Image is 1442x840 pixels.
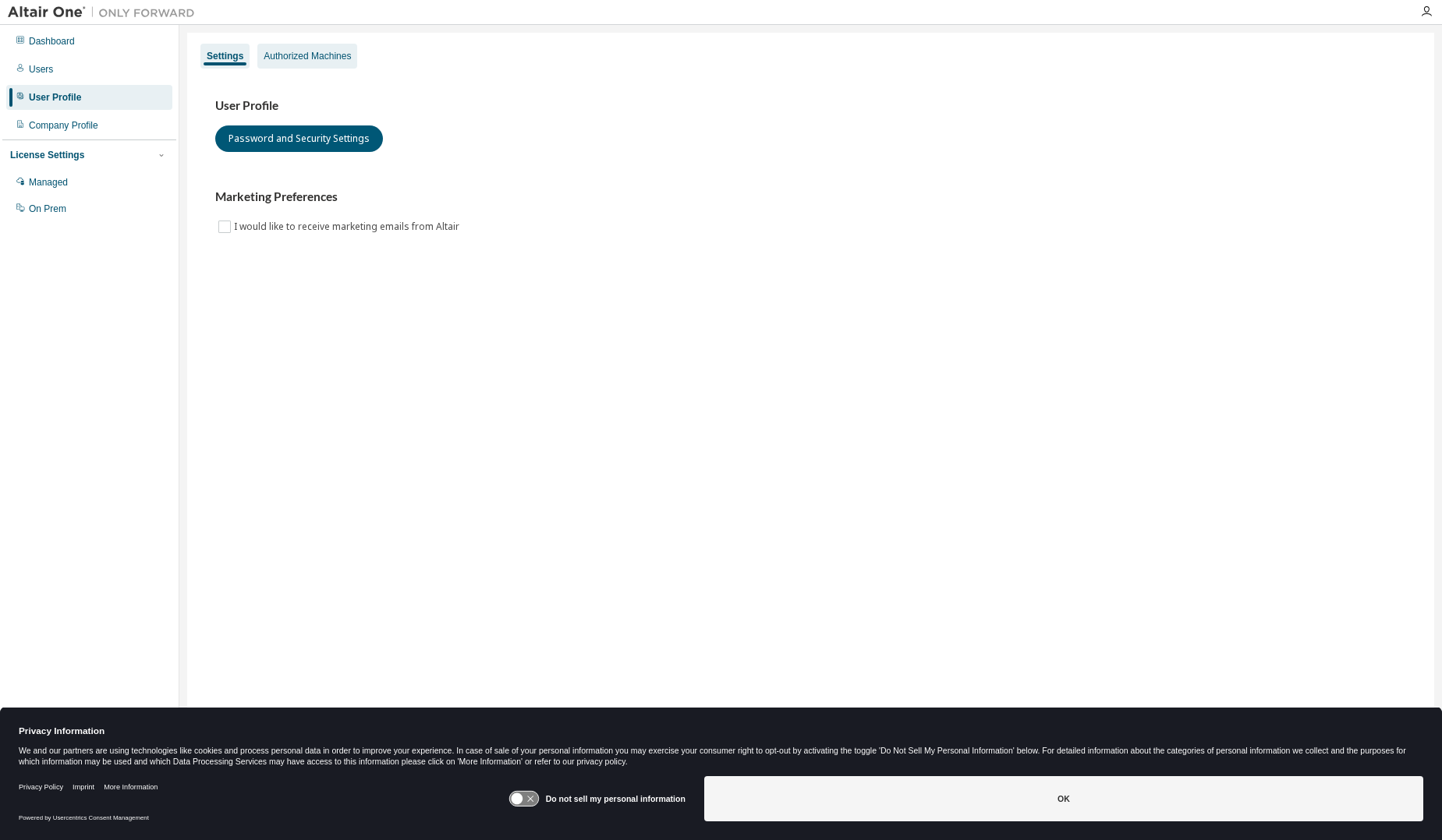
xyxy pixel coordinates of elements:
[29,91,81,104] div: User Profile
[29,35,75,48] div: Dashboard
[29,119,98,132] div: Company Profile
[215,98,1406,114] h3: User Profile
[29,176,68,189] div: Managed
[234,217,462,236] label: I would like to receive marketing emails from Altair
[8,5,203,20] img: Altair One
[215,189,1406,205] h3: Marketing Preferences
[29,63,53,76] div: Users
[215,125,383,152] button: Password and Security Settings
[29,203,66,215] div: On Prem
[207,50,243,62] div: Settings
[264,50,351,62] div: Authorized Machines
[10,149,84,161] div: License Settings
